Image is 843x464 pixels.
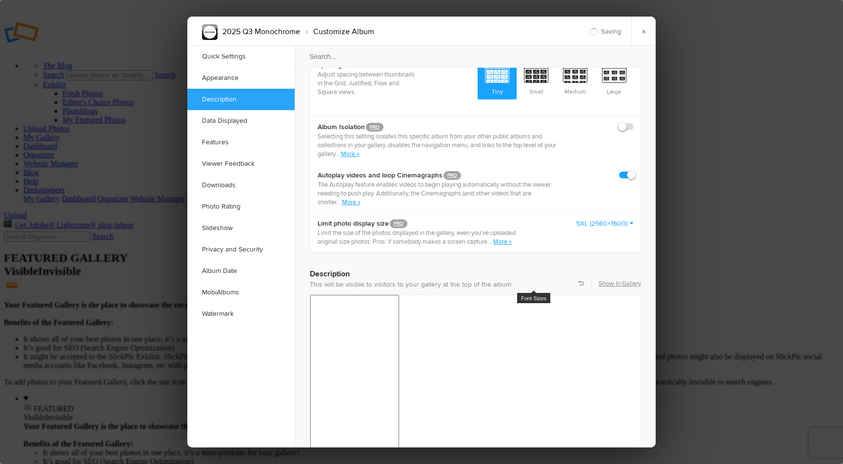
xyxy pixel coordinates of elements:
span: Small [517,61,556,97]
a: × [631,17,656,46]
a: Photo Rating [187,196,295,217]
a: More » [493,238,512,246]
li: 2025 Q3 Monochrome [222,23,300,40]
a: Revert [578,280,584,286]
a: More » [342,198,361,206]
a: Viewer Feedback [187,153,295,174]
a: MobiAlbums [187,282,295,303]
a: Album Date [187,260,295,282]
a: 5XL (2560×1600) [576,219,634,229]
a: PRO [390,219,407,228]
input: Search... [294,45,657,68]
span: Medium [556,61,595,97]
b: Limit photo display size [318,219,523,229]
li: Customize Album [300,23,374,40]
span: Tiny [478,61,517,97]
b: Album Isolation [318,122,570,132]
h3: Description [310,260,642,280]
a: PRO [443,171,461,180]
span: .. [337,150,341,158]
b: Autoplay videos and loop Cinemagraphs [318,171,570,180]
img: Quarterly_Competition_Artwork-7.jpg [202,24,218,40]
a: Privacy and Security [187,239,295,260]
p: Adjust spacing between thumbnails in the Grid, Justified, Flow and Square views. [318,70,415,97]
span: Large [595,61,634,97]
a: Data Displayed [187,110,295,132]
a: Watermark [187,303,295,325]
a: Slideshow [187,217,295,239]
a: Show In Gallery [599,279,641,288]
p: This will be visible to visitors to your gallery at the top of the album [310,280,642,290]
a: Appearance [187,67,295,89]
a: More » [341,150,360,158]
p: Limit the size of the photos displayed in the gallery, even you’ve uploaded original size photos.... [318,229,523,246]
a: Downloads [187,174,295,196]
a: Features [187,132,295,153]
span: ... [336,198,342,206]
a: PRO [366,123,383,132]
p: Selecting this setting isolates this specific album from your other public albums and collections... [318,132,570,158]
a: Description [187,89,295,110]
div: Font Sizes [517,293,550,303]
p: Theme: Abandoned [8,6,323,18]
a: Quick Settings [187,46,295,67]
span: ... [487,238,493,246]
p: The Autoplay feature enables videos to begin playing automatically without the viewer needing to ... [318,180,570,207]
